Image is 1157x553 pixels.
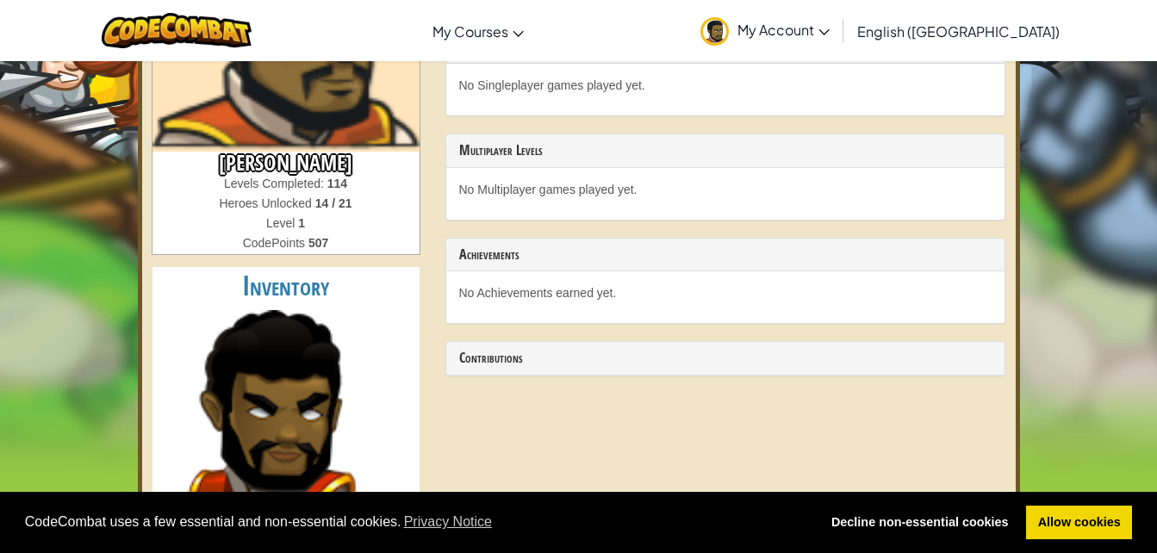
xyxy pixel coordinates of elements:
h3: [PERSON_NAME] [152,152,420,175]
h3: Multiplayer Levels [459,143,992,158]
strong: 14 / 21 [315,196,352,210]
a: learn more about cookies [401,509,495,535]
a: My Courses [424,8,532,54]
a: English ([GEOGRAPHIC_DATA]) [849,8,1068,54]
span: English ([GEOGRAPHIC_DATA]) [857,22,1060,40]
span: Levels Completed: [224,177,327,190]
h3: Contributions [459,351,992,366]
img: avatar [700,17,729,46]
a: My Account [692,3,838,58]
span: Heroes Unlocked [219,196,314,210]
p: No Achievements earned yet. [459,284,992,301]
p: No Singleplayer games played yet. [459,77,992,94]
span: My Account [737,21,830,39]
h2: Inventory [152,267,420,306]
h3: Achievements [459,247,992,263]
strong: 114 [327,177,347,190]
span: My Courses [432,22,508,40]
span: CodeCombat uses a few essential and non-essential cookies. [25,509,806,535]
img: CodeCombat logo [102,13,252,48]
strong: 1 [298,216,305,230]
span: Level [266,216,298,230]
span: CodePoints [243,236,308,250]
strong: 507 [308,236,328,250]
a: allow cookies [1026,506,1132,540]
a: deny cookies [819,506,1020,540]
p: No Multiplayer games played yet. [459,181,992,198]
